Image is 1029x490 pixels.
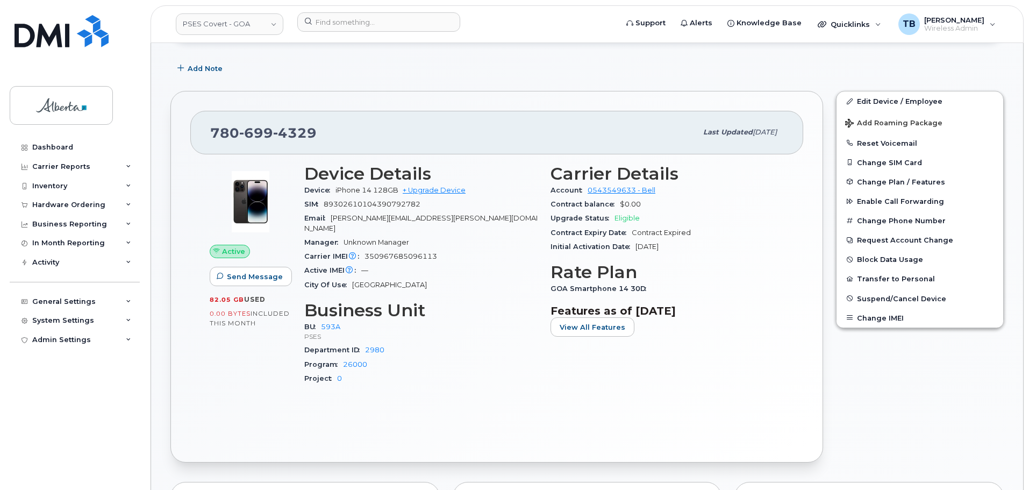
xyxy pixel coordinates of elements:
span: 0.00 Bytes [210,310,251,317]
span: $0.00 [620,200,641,208]
input: Find something... [297,12,460,32]
span: Initial Activation Date [551,243,635,251]
p: PSES [304,332,538,341]
a: 593A [321,323,340,331]
button: Reset Voicemail [837,133,1003,153]
span: Last updated [703,128,753,136]
span: — [361,266,368,274]
button: Block Data Usage [837,250,1003,269]
span: Device [304,186,335,194]
span: Add Roaming Package [845,119,942,129]
span: 4329 [273,125,317,141]
button: Suspend/Cancel Device [837,289,1003,308]
span: Active IMEI [304,266,361,274]
h3: Device Details [304,164,538,183]
a: 26000 [343,360,367,368]
span: iPhone 14 128GB [335,186,398,194]
span: Active [222,246,245,257]
span: [PERSON_NAME][EMAIL_ADDRESS][PERSON_NAME][DOMAIN_NAME] [304,214,538,232]
span: GOA Smartphone 14 30D [551,285,652,293]
span: Carrier IMEI [304,252,365,260]
a: PSES Covert - GOA [176,13,283,35]
a: Alerts [673,12,720,34]
button: Change Plan / Features [837,172,1003,191]
span: View All Features [560,322,625,332]
span: Account [551,186,588,194]
span: Wireless Admin [924,24,984,33]
span: Project [304,374,337,382]
span: Contract balance [551,200,620,208]
img: image20231002-3703462-njx0qo.jpeg [218,169,283,234]
span: Change Plan / Features [857,177,945,186]
span: [DATE] [635,243,659,251]
button: Change Phone Number [837,211,1003,230]
span: BU [304,323,321,331]
span: [GEOGRAPHIC_DATA] [352,281,427,289]
h3: Carrier Details [551,164,784,183]
span: Unknown Manager [344,238,409,246]
span: Program [304,360,343,368]
span: Contract Expiry Date [551,229,632,237]
span: Quicklinks [831,20,870,29]
span: 89302610104390792782 [324,200,420,208]
button: Change SIM Card [837,153,1003,172]
div: Tami Betchuk [891,13,1003,35]
span: Add Note [188,63,223,74]
h3: Rate Plan [551,262,784,282]
span: 350967685096113 [365,252,437,260]
span: used [244,295,266,303]
a: + Upgrade Device [403,186,466,194]
span: Department ID [304,346,365,354]
span: TB [903,18,916,31]
a: Edit Device / Employee [837,91,1003,111]
span: 82.05 GB [210,296,244,303]
span: Knowledge Base [737,18,802,29]
a: Knowledge Base [720,12,809,34]
span: Suspend/Cancel Device [857,294,946,302]
h3: Business Unit [304,301,538,320]
button: Send Message [210,267,292,286]
span: 699 [239,125,273,141]
span: Alerts [690,18,712,29]
a: 2980 [365,346,384,354]
div: Quicklinks [810,13,889,35]
button: Change IMEI [837,308,1003,328]
span: Enable Call Forwarding [857,197,944,205]
a: 0543549633 - Bell [588,186,655,194]
span: Manager [304,238,344,246]
span: Eligible [614,214,640,222]
button: Enable Call Forwarding [837,191,1003,211]
span: SIM [304,200,324,208]
span: Contract Expired [632,229,691,237]
span: City Of Use [304,281,352,289]
span: [PERSON_NAME] [924,16,984,24]
span: Send Message [227,272,283,282]
button: Transfer to Personal [837,269,1003,288]
button: Add Roaming Package [837,111,1003,133]
button: View All Features [551,317,634,337]
h3: Features as of [DATE] [551,304,784,317]
span: included this month [210,309,290,327]
a: Support [619,12,673,34]
button: Request Account Change [837,230,1003,250]
button: Add Note [170,59,232,78]
span: Support [635,18,666,29]
a: 0 [337,374,342,382]
span: Upgrade Status [551,214,614,222]
span: [DATE] [753,128,777,136]
span: Email [304,214,331,222]
span: 780 [210,125,317,141]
